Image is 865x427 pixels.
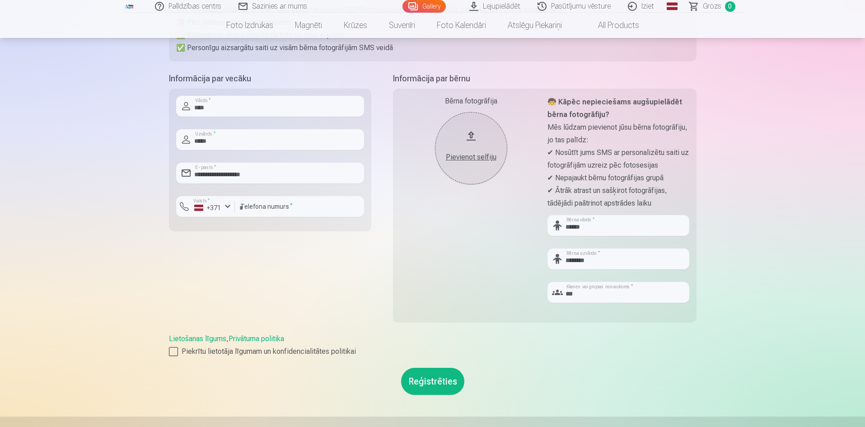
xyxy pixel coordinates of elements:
[378,13,426,38] a: Suvenīri
[176,196,235,217] button: Valsts*+371
[191,197,213,204] label: Valsts
[435,112,507,184] button: Pievienot selfiju
[547,172,689,184] p: ✔ Nepajaukt bērnu fotogrāfijas grupā
[547,121,689,146] p: Mēs lūdzam pievienot jūsu bērna fotogrāfiju, jo tas palīdz:
[169,334,226,343] a: Lietošanas līgums
[497,13,573,38] a: Atslēgu piekariņi
[444,152,498,163] div: Pievienot selfiju
[547,98,682,119] strong: 🧒 Kāpēc nepieciešams augšupielādēt bērna fotogrāfiju?
[400,96,542,107] div: Bērna fotogrāfija
[426,13,497,38] a: Foto kalendāri
[194,203,221,212] div: +371
[215,13,284,38] a: Foto izdrukas
[125,4,135,9] img: /fa1
[333,13,378,38] a: Krūzes
[725,1,735,12] span: 0
[393,72,697,85] h5: Informācija par bērnu
[169,346,697,357] label: Piekrītu lietotāja līgumam un konfidencialitātes politikai
[169,72,371,85] h5: Informācija par vecāku
[547,146,689,172] p: ✔ Nosūtīt jums SMS ar personalizētu saiti uz fotogrāfijām uzreiz pēc fotosesijas
[169,333,697,357] div: ,
[229,334,284,343] a: Privātuma politika
[176,42,689,54] p: ✅ Personīgu aizsargātu saiti uz visām bērna fotogrāfijām SMS veidā
[703,1,721,12] span: Grozs
[284,13,333,38] a: Magnēti
[573,13,650,38] a: All products
[547,184,689,210] p: ✔ Ātrāk atrast un sašķirot fotogrāfijas, tādējādi paātrinot apstrādes laiku
[401,368,464,395] button: Reģistrēties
